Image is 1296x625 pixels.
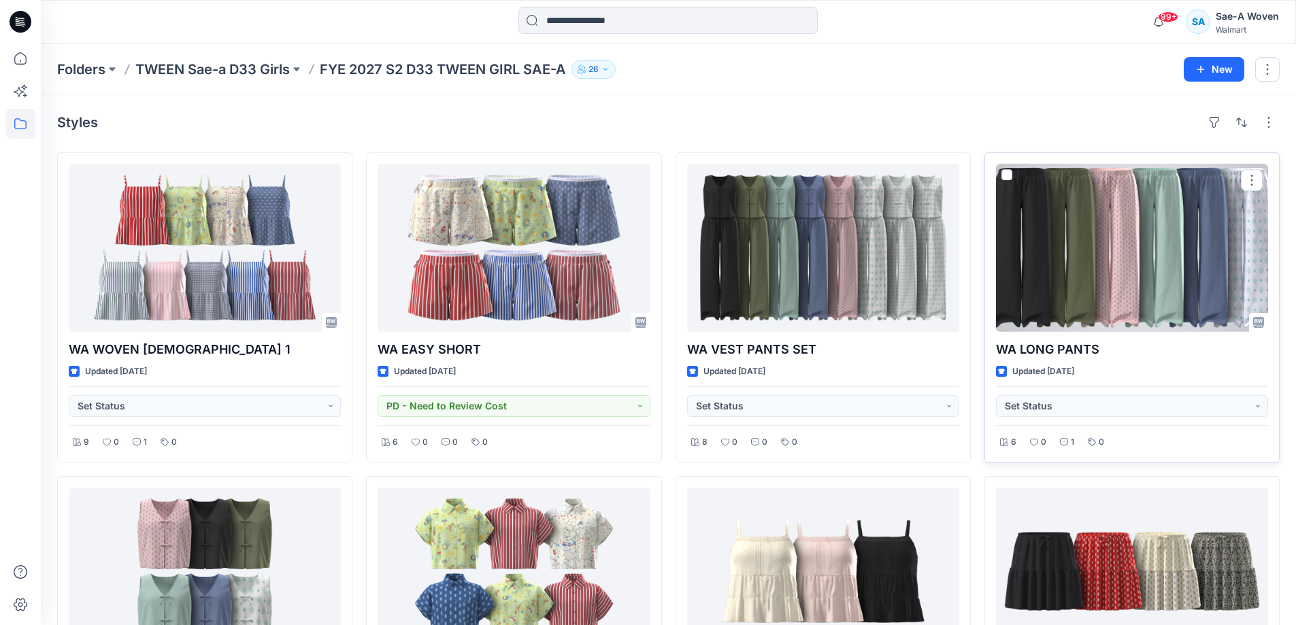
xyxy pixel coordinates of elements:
a: TWEEN Sae-a D33 Girls [135,60,290,79]
div: Walmart [1216,24,1279,35]
p: 6 [393,435,398,450]
p: 6 [1011,435,1016,450]
p: 8 [702,435,708,450]
p: Updated [DATE] [85,365,147,379]
p: WA EASY SHORT [378,340,650,359]
a: WA LONG PANTS [996,164,1268,332]
p: Updated [DATE] [1012,365,1074,379]
p: 9 [84,435,89,450]
button: New [1184,57,1244,82]
p: 0 [1041,435,1046,450]
h4: Styles [57,114,98,131]
p: 0 [482,435,488,450]
div: SA [1186,10,1210,34]
a: WA EASY SHORT [378,164,650,332]
p: FYE 2027 S2 D33 TWEEN GIRL SAE-A [320,60,566,79]
p: 0 [452,435,458,450]
p: 1 [1071,435,1074,450]
p: WA VEST PANTS SET [687,340,959,359]
p: 0 [422,435,428,450]
span: 99+ [1158,12,1178,22]
a: WA WOVEN CAMI 1 [69,164,341,332]
a: Folders [57,60,105,79]
p: Updated [DATE] [703,365,765,379]
button: 26 [571,60,616,79]
p: 1 [144,435,147,450]
p: 0 [762,435,767,450]
a: WA VEST PANTS SET [687,164,959,332]
div: Sae-A Woven [1216,8,1279,24]
p: 26 [588,62,599,77]
p: WA LONG PANTS [996,340,1268,359]
p: 0 [732,435,737,450]
p: 0 [171,435,177,450]
p: 0 [792,435,797,450]
p: 0 [1099,435,1104,450]
p: Updated [DATE] [394,365,456,379]
p: WA WOVEN [DEMOGRAPHIC_DATA] 1 [69,340,341,359]
p: 0 [114,435,119,450]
